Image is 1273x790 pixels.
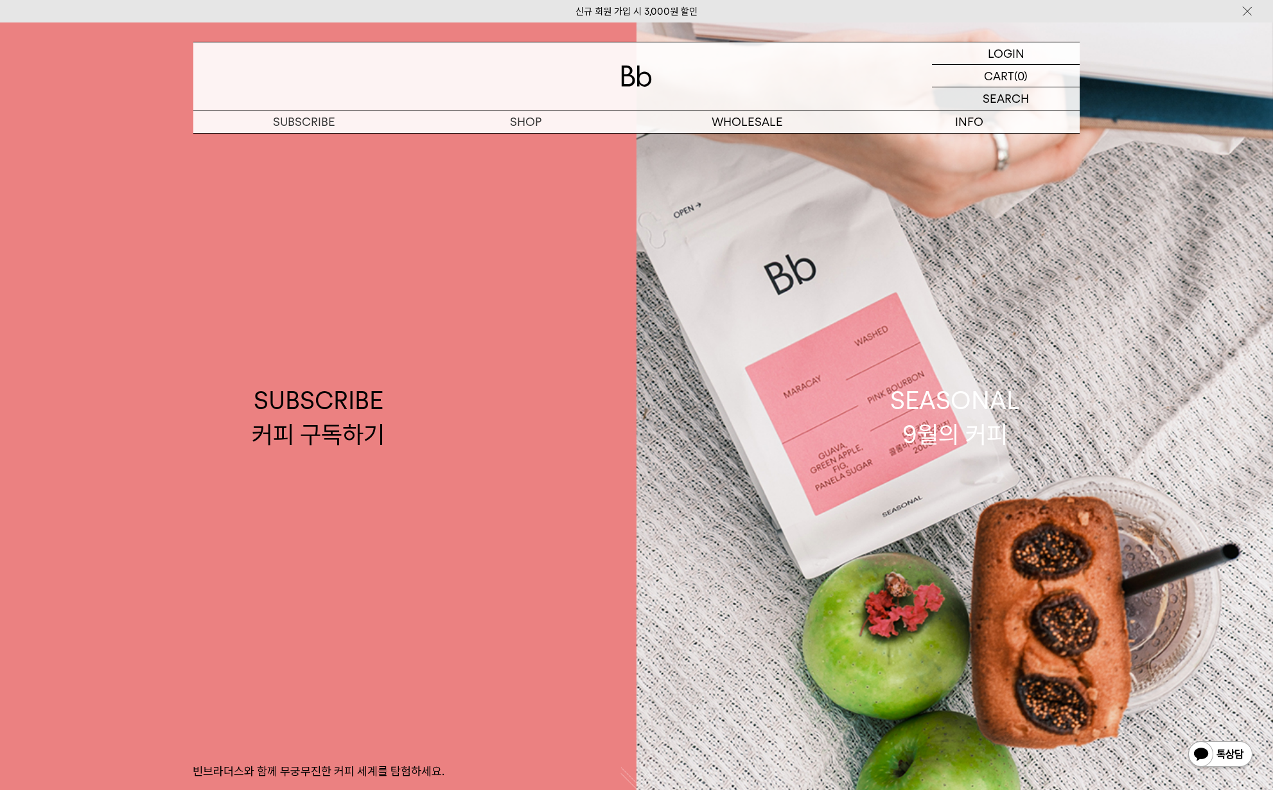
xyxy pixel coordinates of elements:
p: CART [984,65,1014,87]
a: 신규 회원 가입 시 3,000원 할인 [575,6,698,17]
div: SEASONAL 9월의 커피 [890,383,1020,452]
a: LOGIN [932,42,1080,65]
p: LOGIN [988,42,1024,64]
img: 로고 [621,66,652,87]
p: SEARCH [983,87,1029,110]
div: SUBSCRIBE 커피 구독하기 [252,383,385,452]
img: 카카오톡 채널 1:1 채팅 버튼 [1187,740,1254,771]
p: WHOLESALE [636,110,858,133]
a: SHOP [415,110,636,133]
p: INFO [858,110,1080,133]
a: SUBSCRIBE [193,110,415,133]
a: CART (0) [932,65,1080,87]
p: (0) [1014,65,1028,87]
